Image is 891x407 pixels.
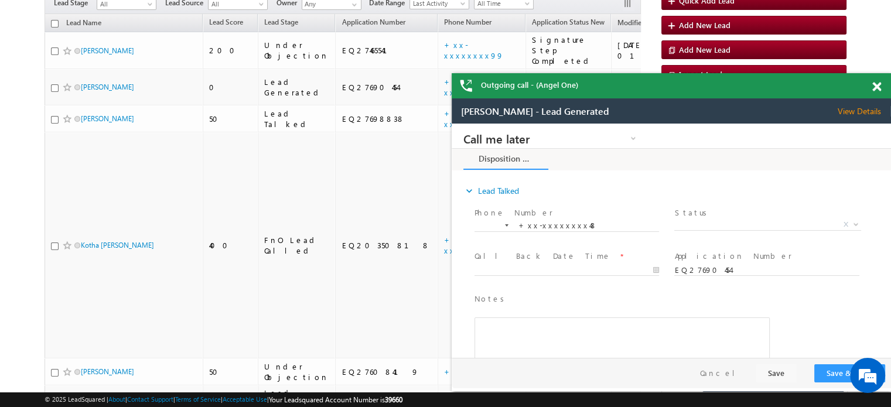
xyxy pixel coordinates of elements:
span: Phone Number [444,18,491,26]
label: Status [223,84,259,95]
div: Nominee Step Completed [532,71,606,103]
a: Disposition Form [12,25,97,46]
div: EQ20350818 [342,240,432,251]
div: 400 [209,240,252,251]
div: Lead Talked [264,108,330,129]
a: +xx-xxxxxxxx99 [444,40,504,60]
img: d_60004797649_company_0_60004797649 [20,61,49,77]
div: 50 [209,114,252,124]
div: Rich Text Editor, 40788eee-0fb2-11ec-a811-0adc8a9d82c2__tab1__section1__Notes__Lead__0_lsq-form-m... [23,194,318,259]
span: Application Status New [532,18,605,26]
div: Lead Generated [264,77,330,98]
span: Add New Lead [679,20,730,30]
i: expand_more [12,61,23,73]
span: Modified On [617,18,657,27]
span: Call me later [12,9,161,20]
a: +xx-xxxxxxxx43 [444,367,520,377]
div: EQ27608419 [342,367,432,377]
a: Lead Score [203,16,249,31]
span: Your Leadsquared Account Number is [269,395,402,404]
div: EQ27690454 [342,82,432,93]
span: 39660 [385,395,402,404]
a: Application Status New [526,16,610,31]
div: 0 [209,82,252,93]
a: [PERSON_NAME] [81,367,134,376]
a: [PERSON_NAME] [81,46,134,55]
span: Application Number [342,18,405,26]
div: 50 [209,367,252,377]
div: Under Objection [264,361,330,382]
em: Start Chat [159,319,213,334]
a: Kotha [PERSON_NAME] [81,241,154,249]
a: [PERSON_NAME] [81,114,134,123]
a: +xx-xxxxxxxx02 [444,108,511,129]
a: Call me later [12,8,187,21]
div: 200 [209,45,252,56]
div: Chat with us now [61,61,197,77]
a: About [108,395,125,403]
label: Phone Number [23,84,101,95]
a: +xx-xxxxxxxx48 [444,77,499,97]
a: Application Number [336,16,411,31]
a: expand_moreLead Talked [12,57,67,78]
div: Under Objection [264,40,330,61]
span: [PERSON_NAME] - Lead Generated [9,8,158,18]
span: Outgoing call - (Angel One) [481,80,578,90]
span: X [392,95,397,106]
div: [DATE] 01:07 PM [617,40,702,61]
span: Lead Stage [264,18,298,26]
div: EQ27465541 [342,45,432,56]
textarea: Type your message and hit 'Enter' [15,108,214,309]
a: Phone Number [438,16,497,31]
a: Lead Name [60,16,107,32]
a: Terms of Service [175,395,221,403]
label: Notes [23,170,57,181]
a: Lead Stage [258,16,304,31]
label: Call Back Date Time [23,127,159,138]
div: Signature Step Completed [532,35,606,66]
span: © 2025 LeadSquared | | | | | [45,394,402,405]
span: Lead Score [209,18,243,26]
a: [PERSON_NAME] [81,83,134,91]
span: View Details [386,8,439,18]
div: FnO Lead Called [264,235,330,256]
div: Minimize live chat window [192,6,220,34]
input: Check all records [51,20,59,28]
label: Application Number [223,127,340,138]
a: +xx-xxxxxxxx57 [444,235,499,255]
a: Acceptable Use [223,395,267,403]
span: Import Lead [679,69,722,79]
span: Add New Lead [679,45,730,54]
div: EQ27698838 [342,114,432,124]
a: Contact Support [127,395,173,403]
